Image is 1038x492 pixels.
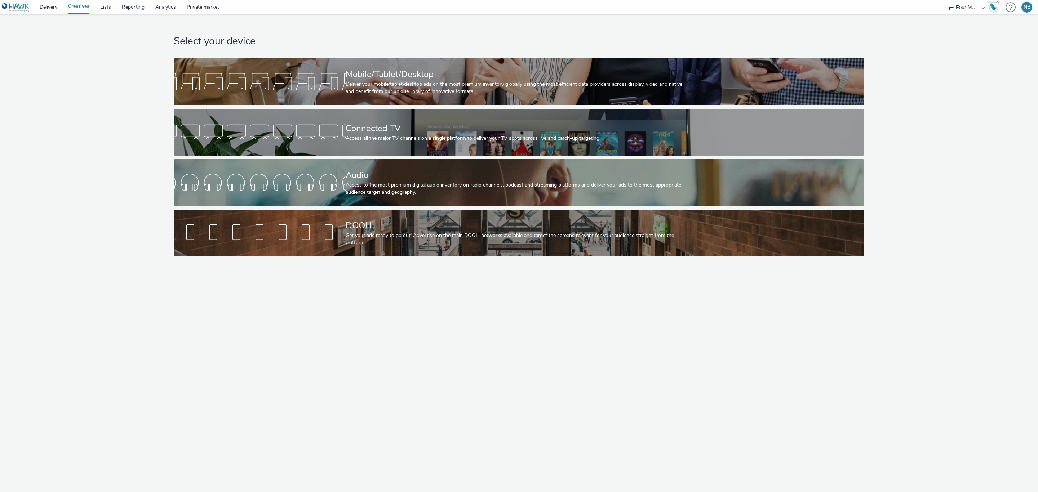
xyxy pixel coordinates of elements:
a: Hawk Academy [988,1,1002,13]
div: DOOH [346,219,689,232]
a: AudioAccess to the most premium digital audio inventory on radio channels, podcast and streaming ... [174,159,864,206]
div: Connected TV [346,122,689,135]
h1: Select your device [174,35,864,48]
a: Connected TVAccess all the major TV channels on a single platform to deliver your TV spots across... [174,109,864,156]
img: Hawk Academy [988,1,999,13]
a: Mobile/Tablet/DesktopDeliver your mobile/tablet/desktop ads on the most premium inventory globall... [174,58,864,105]
div: Access all the major TV channels on a single platform to deliver your TV spots across live and ca... [346,135,689,142]
img: undefined Logo [2,3,30,12]
div: Get your ads ready to go out! Advertise on the main DOOH networks available and target the screen... [346,232,689,247]
div: Audio [346,169,689,182]
div: Mobile/Tablet/Desktop [346,68,689,81]
a: DOOHGet your ads ready to go out! Advertise on the main DOOH networks available and target the sc... [174,210,864,256]
div: Access to the most premium digital audio inventory on radio channels, podcast and streaming platf... [346,182,689,196]
div: NB [1024,2,1030,13]
div: Deliver your mobile/tablet/desktop ads on the most premium inventory globally using the most effi... [346,81,689,95]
